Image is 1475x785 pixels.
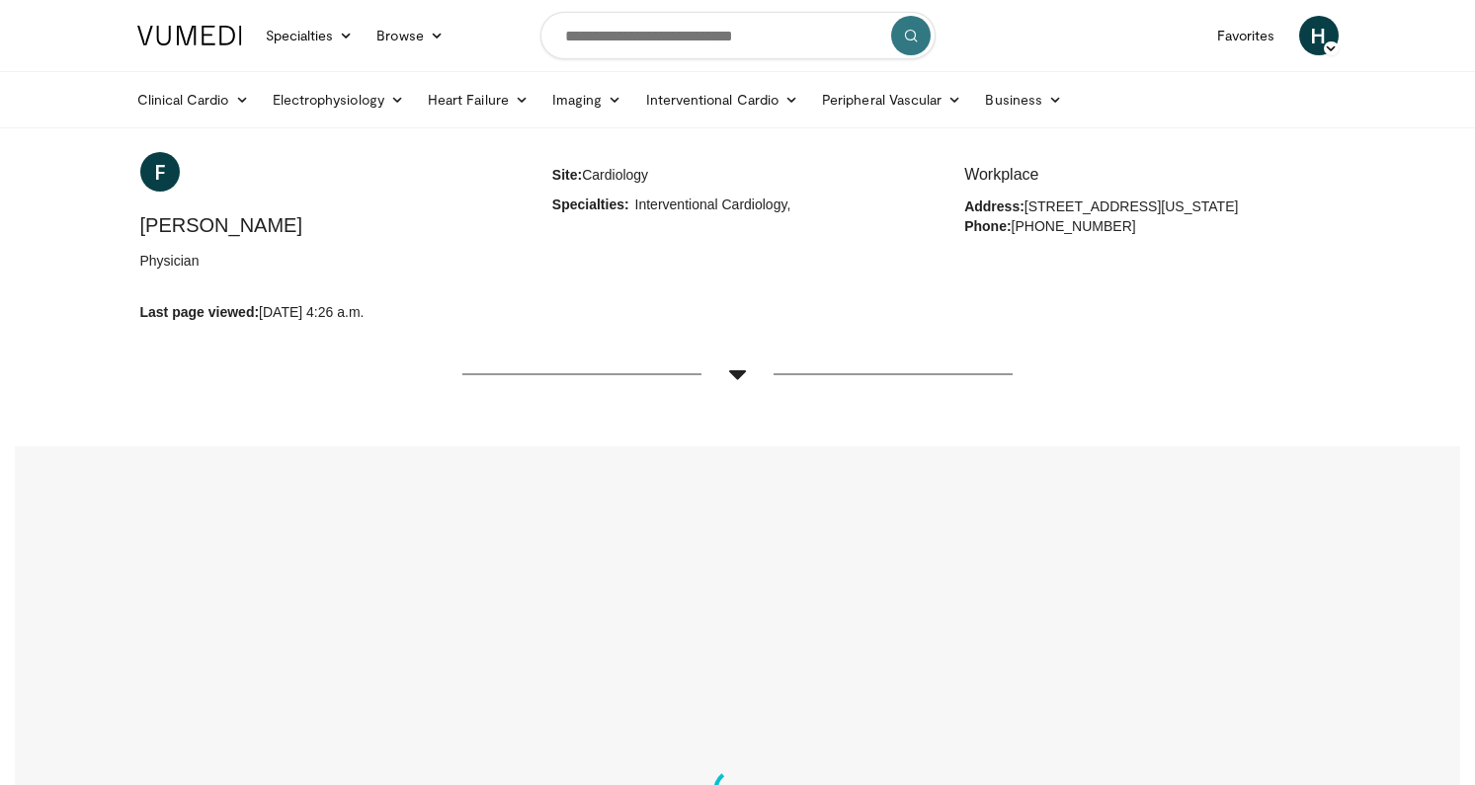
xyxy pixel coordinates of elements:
[973,80,1074,119] a: Business
[540,80,634,119] a: Imaging
[552,196,629,212] strong: Specialties:
[633,196,793,212] span: Interventional Cardiology,
[261,80,416,119] a: Electrophysiology
[137,26,242,45] img: VuMedi Logo
[416,80,540,119] a: Heart Failure
[140,302,511,322] p: [DATE] 4:26 a.m.
[140,304,260,320] strong: Last page viewed:
[140,211,511,239] h3: [PERSON_NAME]
[964,218,1011,234] strong: Phone:
[964,163,1335,187] h4: Workplace
[254,16,366,55] a: Specialties
[125,80,261,119] a: Clinical Cardio
[552,165,923,185] p: Cardiology
[365,16,455,55] a: Browse
[552,167,582,183] strong: Site:
[964,153,1335,236] div: [STREET_ADDRESS][US_STATE] [PHONE_NUMBER]
[964,198,1024,214] strong: Address:
[140,249,511,273] h5: Physician
[540,12,936,59] input: Search topics, interventions
[810,80,973,119] a: Peripheral Vascular
[634,80,811,119] a: Interventional Cardio
[1299,16,1339,55] a: H
[1205,16,1287,55] a: Favorites
[140,152,180,192] a: F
